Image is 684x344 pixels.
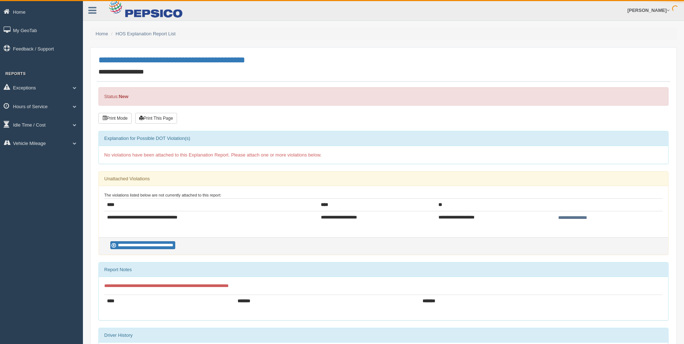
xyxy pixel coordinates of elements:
[135,113,177,124] button: Print This Page
[104,152,322,158] span: No violations have been attached to this Explanation Report. Please attach one or more violations...
[99,131,668,146] div: Explanation for Possible DOT Violation(s)
[104,193,221,197] small: The violations listed below are not currently attached to this report:
[99,263,668,277] div: Report Notes
[116,31,176,36] a: HOS Explanation Report List
[99,328,668,343] div: Driver History
[119,94,128,99] strong: New
[96,31,108,36] a: Home
[99,172,668,186] div: Unattached Violations
[98,87,668,106] div: Status:
[98,113,132,124] button: Print Mode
